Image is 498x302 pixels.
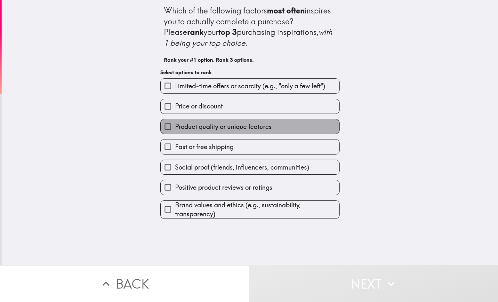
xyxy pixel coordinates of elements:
h6: Rank your #1 option. Rank 3 options. [164,56,336,63]
i: with 1 being your top choice. [164,27,334,48]
button: Product quality or unique features [161,119,339,134]
b: top 3 [218,27,237,37]
div: Which of the following factors inspires you to actually complete a purchase? Please your purchasi... [164,5,336,48]
button: Brand values and ethics (e.g., sustainability, transparency) [161,201,339,219]
button: Social proof (friends, influencers, communities) [161,160,339,174]
button: Positive product reviews or ratings [161,180,339,195]
b: most often [267,6,305,15]
button: Fast or free shipping [161,139,339,154]
span: Positive product reviews or ratings [175,183,272,192]
span: Brand values and ethics (e.g., sustainability, transparency) [175,201,339,219]
span: Social proof (friends, influencers, communities) [175,163,309,172]
button: Next [249,265,498,302]
b: rank [187,27,204,37]
span: Limited-time offers or scarcity (e.g., "only a few left") [175,82,325,91]
h6: Select options to rank [160,69,340,76]
button: Limited-time offers or scarcity (e.g., "only a few left") [161,79,339,93]
span: Price or discount [175,102,223,111]
button: Price or discount [161,99,339,114]
span: Product quality or unique features [175,122,272,131]
span: Fast or free shipping [175,142,234,151]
